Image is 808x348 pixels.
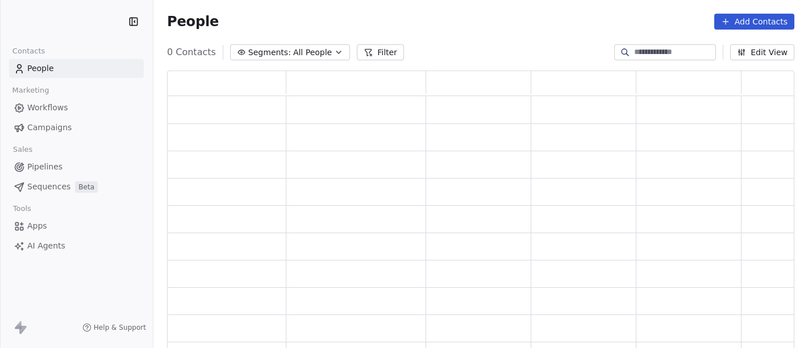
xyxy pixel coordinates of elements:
[27,122,72,134] span: Campaigns
[9,237,144,255] a: AI Agents
[27,102,68,114] span: Workflows
[27,220,47,232] span: Apps
[248,47,291,59] span: Segments:
[7,43,50,60] span: Contacts
[9,98,144,117] a: Workflows
[94,323,146,332] span: Help & Support
[82,323,146,332] a: Help & Support
[9,118,144,137] a: Campaigns
[27,161,63,173] span: Pipelines
[27,181,70,193] span: Sequences
[75,181,98,193] span: Beta
[8,141,38,158] span: Sales
[357,44,404,60] button: Filter
[9,59,144,78] a: People
[8,200,36,217] span: Tools
[7,82,54,99] span: Marketing
[27,63,54,74] span: People
[167,45,216,59] span: 0 Contacts
[9,177,144,196] a: SequencesBeta
[293,47,332,59] span: All People
[730,44,794,60] button: Edit View
[9,217,144,235] a: Apps
[9,158,144,176] a: Pipelines
[167,13,219,30] span: People
[27,240,65,252] span: AI Agents
[714,14,794,30] button: Add Contacts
